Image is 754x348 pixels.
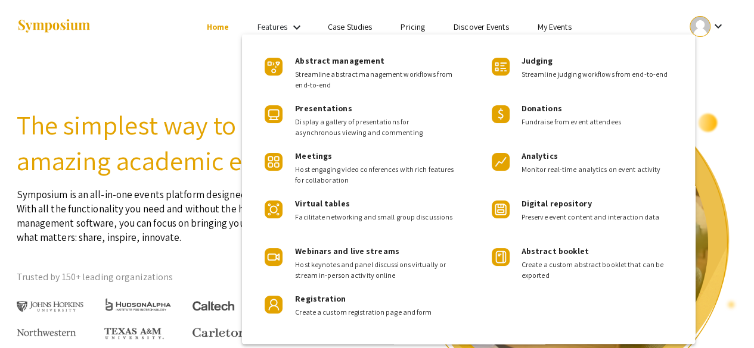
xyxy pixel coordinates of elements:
img: Product Icon [265,248,283,266]
span: Facilitate networking and small group discussions [295,212,455,222]
img: Product Icon [265,200,283,218]
span: Donations [522,103,562,114]
span: Create a custom registration page and form [295,307,455,318]
span: Monitor real-time analytics on event activity [522,164,678,175]
span: Preserve event content and interaction data [522,212,678,222]
span: Virtual tables [295,198,349,209]
span: Presentations [295,103,352,114]
span: Digital repository [522,198,592,209]
img: Product Icon [265,105,283,123]
span: Streamline abstract management workflows from end-to-end [295,69,455,90]
img: Product Icon [492,200,510,218]
span: Registration [295,293,346,304]
span: Streamline judging workflows from end-to-end [522,69,678,80]
span: Webinars and live streams [295,246,399,256]
img: Product Icon [265,153,283,171]
span: Abstract management [295,55,384,66]
span: Meetings [295,151,332,161]
img: Product Icon [265,58,283,76]
span: Analytics [522,151,558,161]
span: Fundraise from event attendees [522,117,678,127]
span: Host engaging video conferences with rich features for collaboration [295,164,455,186]
img: Product Icon [265,296,283,313]
img: Product Icon [492,248,510,266]
span: Create a custom abstract booklet that can be exported [522,259,678,281]
span: Host keynotes and panel discussions virtually or stream in-person activity online [295,259,455,281]
img: Product Icon [492,153,510,171]
span: Display a gallery of presentations for asynchronous viewing and commenting [295,117,455,138]
span: Judging [522,55,553,66]
img: Product Icon [492,105,510,123]
span: Abstract booklet [522,246,589,256]
img: Product Icon [492,58,510,76]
